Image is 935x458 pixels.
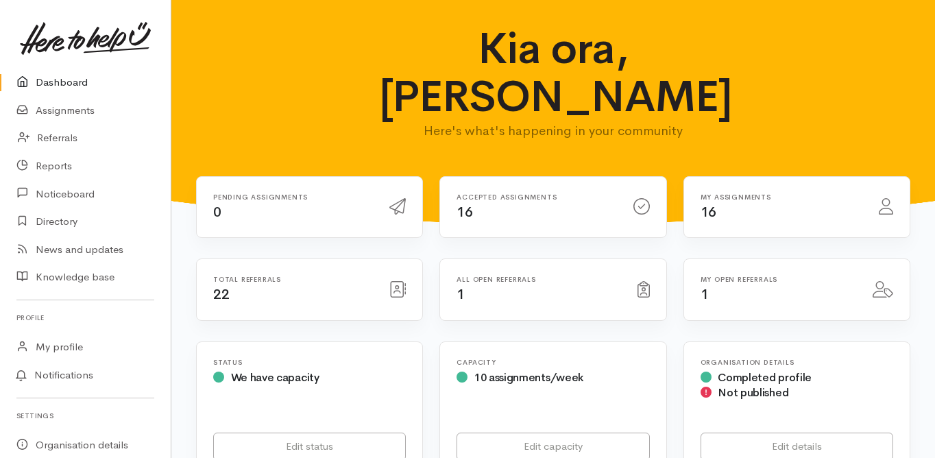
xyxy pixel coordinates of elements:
[213,204,221,221] span: 0
[718,370,812,385] span: Completed profile
[718,385,788,400] span: Not published
[379,121,728,141] p: Here's what's happening in your community
[457,276,620,283] h6: All open referrals
[379,25,728,121] h1: Kia ora, [PERSON_NAME]
[701,193,862,201] h6: My assignments
[701,359,893,366] h6: Organisation Details
[701,276,856,283] h6: My open referrals
[457,359,649,366] h6: Capacity
[213,276,373,283] h6: Total referrals
[457,286,465,303] span: 1
[457,193,616,201] h6: Accepted assignments
[701,204,716,221] span: 16
[213,359,406,366] h6: Status
[474,370,583,385] span: 10 assignments/week
[16,407,154,425] h6: Settings
[701,286,709,303] span: 1
[213,286,229,303] span: 22
[16,309,154,327] h6: Profile
[213,193,373,201] h6: Pending assignments
[457,204,472,221] span: 16
[231,370,319,385] span: We have capacity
